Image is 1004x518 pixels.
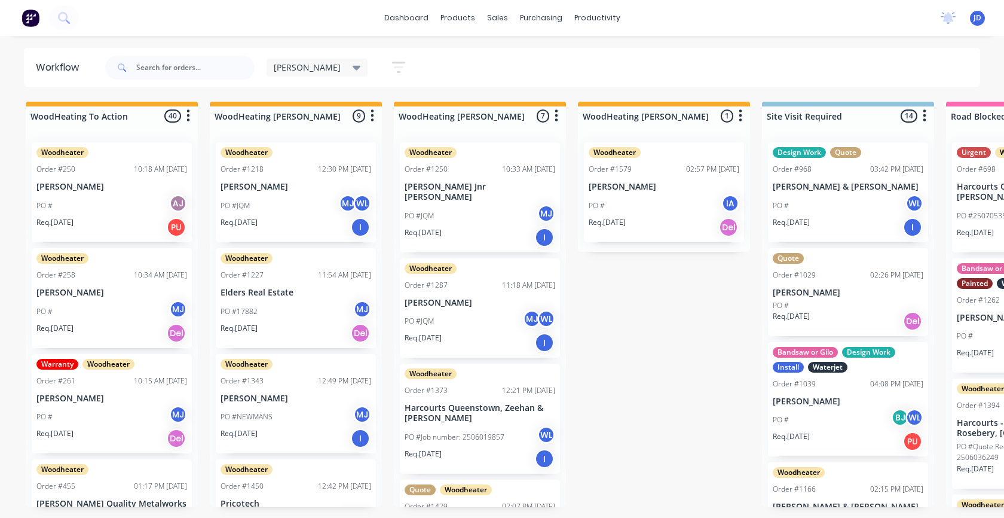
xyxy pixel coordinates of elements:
p: Req. [DATE] [405,333,442,343]
p: Req. [DATE] [36,323,74,334]
div: I [535,333,554,352]
div: MJ [353,300,371,318]
div: WL [905,194,923,212]
div: Quote [830,147,861,158]
div: Order #455 [36,481,75,492]
p: PO # [773,300,789,311]
p: Req. [DATE] [221,428,258,439]
p: PO # [36,306,53,317]
p: [PERSON_NAME] [221,182,371,192]
p: Req. [DATE] [221,217,258,228]
div: products [434,9,481,27]
div: Woodheater [82,359,134,370]
div: Woodheater [36,147,88,158]
div: 02:07 PM [DATE] [502,501,555,512]
div: PU [903,432,922,451]
div: 04:08 PM [DATE] [870,379,923,389]
div: MJ [169,300,187,318]
div: 10:33 AM [DATE] [502,164,555,175]
span: JD [974,13,981,23]
div: Order #1166 [773,484,816,495]
div: WoodheaterOrder #134312:49 PM [DATE][PERSON_NAME]PO #NEWMANSMJReq.[DATE]I [216,354,376,454]
div: Woodheater [221,147,273,158]
div: Order #1250 [405,164,448,175]
div: purchasing [514,9,568,27]
p: [PERSON_NAME] [36,182,187,192]
div: Woodheater [221,253,273,264]
div: 11:18 AM [DATE] [502,280,555,291]
div: Order #968 [773,164,812,175]
input: Search for orders... [136,56,255,80]
div: WoodheaterOrder #25810:34 AM [DATE][PERSON_NAME]PO #MJReq.[DATE]Del [32,248,192,348]
p: Req. [DATE] [773,311,810,322]
div: Order #1227 [221,270,264,281]
div: 12:30 PM [DATE] [318,164,371,175]
div: WarrantyWoodheaterOrder #26110:15 AM [DATE][PERSON_NAME]PO #MJReq.[DATE]Del [32,354,192,454]
div: WL [353,194,371,212]
div: MJ [523,310,541,328]
span: [PERSON_NAME] [274,61,341,74]
div: Woodheater [221,464,273,475]
p: [PERSON_NAME] [221,394,371,404]
div: WoodheaterOrder #125010:33 AM [DATE][PERSON_NAME] Jnr [PERSON_NAME]PO #JQMMJReq.[DATE]I [400,142,560,252]
p: [PERSON_NAME] Jnr [PERSON_NAME] [405,182,555,202]
div: Woodheater [405,368,457,379]
div: 02:26 PM [DATE] [870,270,923,281]
div: Order #1218 [221,164,264,175]
p: PO #Job number: 2506019857 [405,432,504,443]
p: Req. [DATE] [773,431,810,442]
div: 12:49 PM [DATE] [318,376,371,386]
div: Order #1287 [405,280,448,291]
p: [PERSON_NAME] [773,397,923,407]
div: AJ [169,194,187,212]
div: 02:15 PM [DATE] [870,484,923,495]
div: WoodheaterOrder #128711:18 AM [DATE][PERSON_NAME]PO #JQMMJWLReq.[DATE]I [400,258,560,358]
div: Design Work [773,147,826,158]
div: Order #261 [36,376,75,386]
div: WoodheaterOrder #122711:54 AM [DATE]Elders Real EstatePO #17882MJReq.[DATE]Del [216,248,376,348]
div: WoodheaterOrder #157902:57 PM [DATE][PERSON_NAME]PO #IAReq.[DATE]Del [584,142,744,242]
div: Warranty [36,359,78,370]
p: PO # [957,331,973,342]
div: Order #698 [957,164,996,175]
div: Design Work [842,347,895,358]
p: [PERSON_NAME] [589,182,739,192]
div: WL [905,409,923,426]
p: PO # [36,200,53,211]
div: Waterjet [808,362,847,373]
div: Woodheater [36,464,88,475]
p: PO # [773,415,789,425]
p: PO #JQM [405,316,434,327]
div: Woodheater [773,467,825,478]
div: 10:34 AM [DATE] [134,270,187,281]
div: MJ [537,205,555,223]
div: MJ [339,194,357,212]
p: [PERSON_NAME] & [PERSON_NAME] [773,182,923,192]
div: I [535,449,554,468]
div: Order #1029 [773,270,816,281]
p: [PERSON_NAME] [773,288,923,298]
div: 02:57 PM [DATE] [686,164,739,175]
div: Order #1039 [773,379,816,389]
div: IA [721,194,739,212]
div: MJ [353,406,371,423]
a: dashboard [378,9,434,27]
div: Bandsaw or GiloDesign WorkInstallWaterjetOrder #103904:08 PM [DATE][PERSON_NAME]PO #BJWLReq.[DATE]PU [768,342,928,457]
div: Woodheater [589,147,641,158]
div: QuoteOrder #102902:26 PM [DATE][PERSON_NAME]PO #Req.[DATE]Del [768,248,928,336]
img: Factory [22,9,39,27]
div: Del [167,324,186,343]
div: I [535,228,554,247]
p: Req. [DATE] [589,217,626,228]
p: PO # [773,200,789,211]
div: Design WorkQuoteOrder #96803:42 PM [DATE][PERSON_NAME] & [PERSON_NAME]PO #WLReq.[DATE]I [768,142,928,242]
div: Quote [773,253,804,264]
div: Order #1394 [957,400,1000,411]
div: WL [537,310,555,328]
p: Req. [DATE] [36,428,74,439]
div: Woodheater [36,253,88,264]
p: Req. [DATE] [405,227,442,238]
div: Order #250 [36,164,75,175]
div: Del [351,324,370,343]
div: MJ [169,406,187,423]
